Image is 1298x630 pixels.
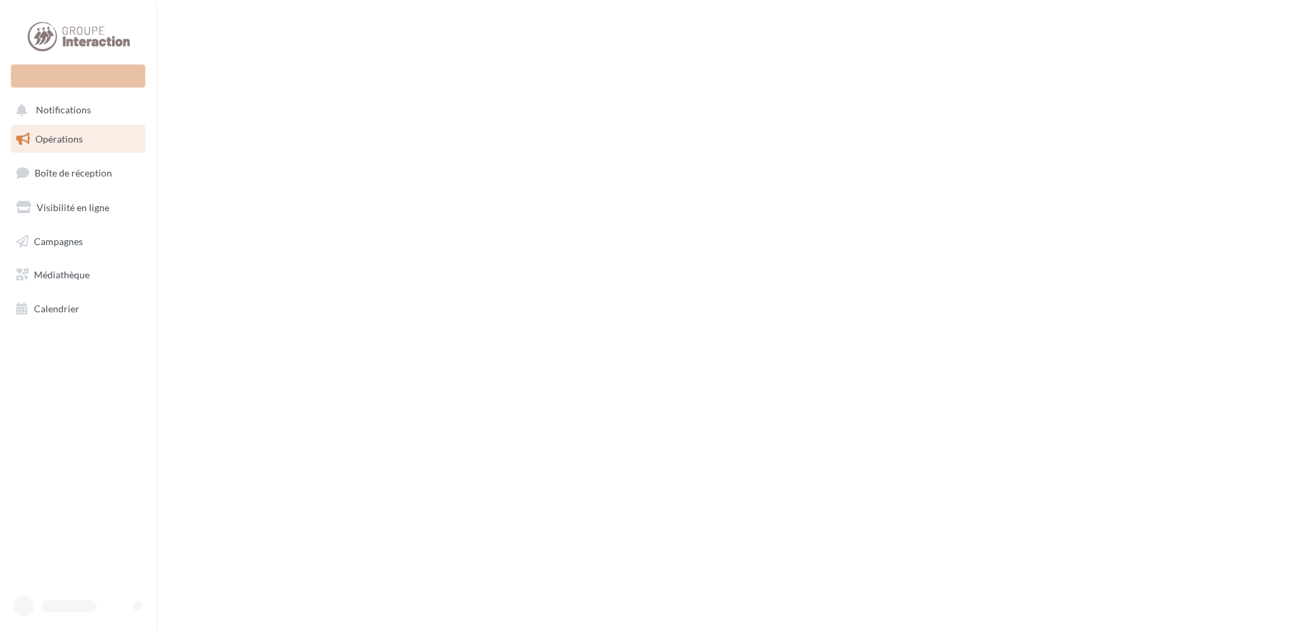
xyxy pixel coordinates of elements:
[8,227,148,256] a: Campagnes
[34,269,90,280] span: Médiathèque
[8,125,148,153] a: Opérations
[34,303,79,314] span: Calendrier
[35,133,83,145] span: Opérations
[35,167,112,179] span: Boîte de réception
[8,261,148,289] a: Médiathèque
[36,105,91,116] span: Notifications
[8,295,148,323] a: Calendrier
[11,64,145,88] div: Nouvelle campagne
[37,202,109,213] span: Visibilité en ligne
[8,158,148,187] a: Boîte de réception
[8,193,148,222] a: Visibilité en ligne
[34,235,83,246] span: Campagnes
